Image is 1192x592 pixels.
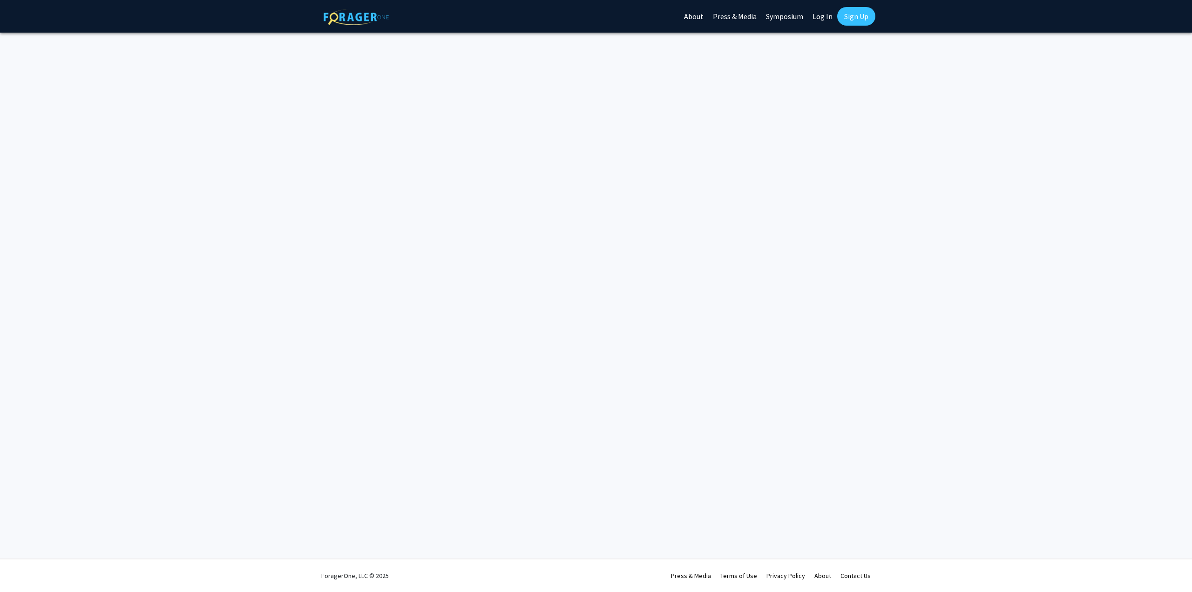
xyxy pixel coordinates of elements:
a: Contact Us [840,572,871,580]
a: About [814,572,831,580]
a: Terms of Use [720,572,757,580]
div: ForagerOne, LLC © 2025 [321,559,389,592]
a: Press & Media [671,572,711,580]
img: ForagerOne Logo [324,9,389,25]
a: Privacy Policy [766,572,805,580]
a: Sign Up [837,7,875,26]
